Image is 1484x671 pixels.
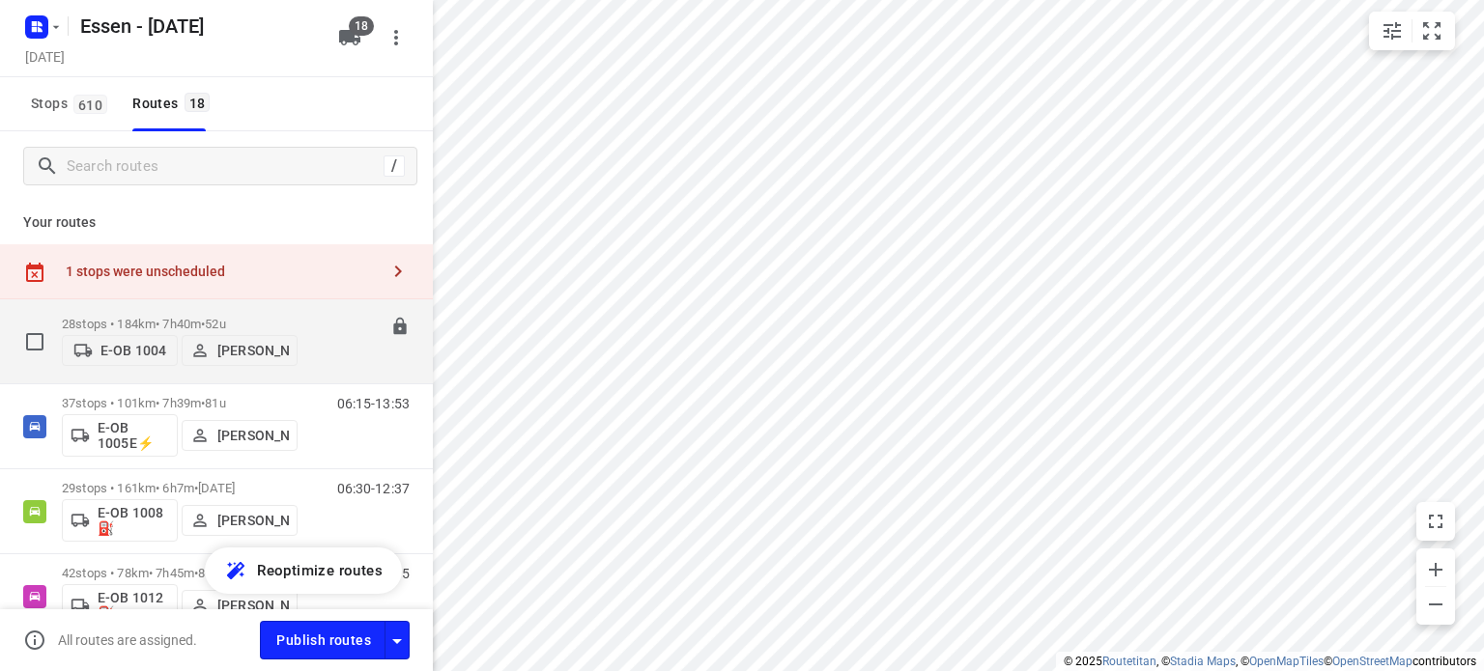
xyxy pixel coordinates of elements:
[276,629,371,653] span: Publish routes
[1332,655,1413,668] a: OpenStreetMap
[390,317,410,339] button: Lock route
[98,590,169,621] p: E-OB 1012⛽️
[62,499,178,542] button: E-OB 1008⛽️
[349,16,374,36] span: 18
[98,505,169,536] p: E-OB 1008⛽️
[198,566,218,580] span: 86u
[182,420,298,451] button: [PERSON_NAME]
[201,396,205,410] span: •
[62,584,178,627] button: E-OB 1012⛽️
[62,317,298,331] p: 28 stops • 184km • 7h40m
[198,481,235,495] span: [DATE]
[58,632,197,648] p: All routes are assigned.
[1249,655,1324,668] a: OpenMapTiles
[1373,12,1412,50] button: Map settings
[62,335,178,366] button: E-OB 1004
[384,155,405,177] div: /
[132,92,215,116] div: Routes
[201,317,205,331] span: •
[1170,655,1236,668] a: Stadia Maps
[1064,655,1476,668] li: © 2025 , © , © © contributors
[66,264,379,279] div: 1 stops were unscheduled
[385,628,409,652] div: Driver app settings
[62,566,298,580] p: 42 stops • 78km • 7h45m
[62,481,298,495] p: 29 stops • 161km • 6h7m
[23,212,410,233] p: Your routes
[194,481,198,495] span: •
[62,414,178,457] button: E-OB 1005E⚡
[217,598,289,613] p: [PERSON_NAME]
[182,590,298,621] button: [PERSON_NAME]
[217,428,289,443] p: [PERSON_NAME]
[1369,12,1455,50] div: small contained button group
[205,396,225,410] span: 81u
[260,621,385,658] button: Publish routes
[217,343,289,358] p: [PERSON_NAME]
[31,92,113,116] span: Stops
[205,317,225,331] span: 52u
[1102,655,1156,668] a: Routetitan
[182,505,298,536] button: [PERSON_NAME]
[73,95,107,114] span: 610
[98,420,169,451] p: E-OB 1005E⚡
[182,335,298,366] button: [PERSON_NAME]
[337,396,410,411] p: 06:15-13:53
[1413,12,1451,50] button: Fit zoom
[330,18,369,57] button: 18
[217,513,289,528] p: [PERSON_NAME]
[72,11,323,42] h5: Essen - [DATE]
[337,481,410,496] p: 06:30-12:37
[15,322,54,361] span: Select
[100,343,166,358] p: E-OB 1004
[185,93,211,112] span: 18
[62,396,298,410] p: 37 stops • 101km • 7h39m
[257,558,383,583] span: Reoptimize routes
[377,18,415,57] button: More
[17,45,72,68] h5: Project date
[205,547,402,594] button: Reoptimize routes
[67,152,384,182] input: Search routes
[194,566,198,580] span: •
